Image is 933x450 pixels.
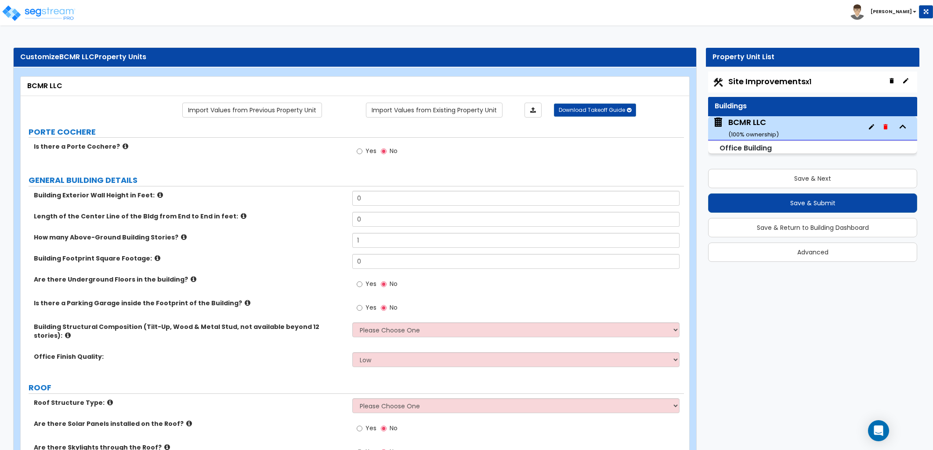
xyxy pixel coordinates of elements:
label: Building Exterior Wall Height in Feet: [34,191,346,200]
span: No [390,279,398,288]
i: click for more info! [107,399,113,406]
i: click for more info! [123,143,128,150]
img: avatar.png [850,4,865,20]
a: Import the dynamic attributes value through Excel sheet [524,103,542,118]
label: Are there Solar Panels installed on the Roof? [34,419,346,428]
button: Save & Next [708,169,917,188]
label: Are there Underground Floors in the building? [34,275,346,284]
span: No [390,424,398,432]
button: Download Takeoff Guide [554,104,636,117]
label: How many Above-Ground Building Stories? [34,233,346,242]
i: click for more info! [181,234,187,240]
i: click for more info! [155,255,160,261]
div: Open Intercom Messenger [868,420,889,441]
label: ROOF [29,382,684,393]
i: click for more info! [186,420,192,427]
i: click for more info! [157,192,163,198]
span: Download Takeoff Guide [559,106,625,114]
div: Buildings [715,101,911,111]
a: Import the dynamic attribute values from existing properties. [366,103,503,118]
img: logo_pro_r.png [1,4,76,22]
div: Customize Property Units [20,52,690,62]
span: No [390,146,398,155]
span: BCMR LLC [59,52,94,62]
div: BCMR LLC [728,117,779,139]
button: Save & Return to Building Dashboard [708,218,917,237]
img: building.svg [712,117,724,128]
button: Save & Submit [708,193,917,213]
span: BCMR LLC [712,117,779,139]
div: Property Unit List [712,52,913,62]
i: click for more info! [245,300,250,306]
input: No [381,279,387,289]
span: Yes [365,146,376,155]
img: Construction.png [712,77,724,88]
small: ( 100 % ownership) [728,130,779,139]
i: click for more info! [65,332,71,339]
b: [PERSON_NAME] [871,8,912,15]
input: No [381,424,387,433]
input: No [381,303,387,313]
input: No [381,146,387,156]
span: Yes [365,424,376,432]
span: No [390,303,398,312]
span: Yes [365,303,376,312]
span: Site Improvements [728,76,811,87]
label: GENERAL BUILDING DETAILS [29,175,684,186]
small: x1 [806,77,811,86]
input: Yes [357,279,362,289]
span: Yes [365,279,376,288]
i: click for more info! [241,213,246,219]
input: Yes [357,146,362,156]
label: Building Footprint Square Footage: [34,254,346,263]
label: Office Finish Quality: [34,352,346,361]
label: Length of the Center Line of the Bldg from End to End in feet: [34,212,346,221]
small: Office Building [720,143,772,153]
label: PORTE COCHERE [29,126,684,138]
input: Yes [357,303,362,313]
a: Import the dynamic attribute values from previous properties. [182,103,322,118]
i: click for more info! [191,276,196,282]
input: Yes [357,424,362,433]
label: Roof Structure Type: [34,398,346,407]
div: BCMR LLC [27,81,683,91]
button: Advanced [708,243,917,262]
label: Is there a Porte Cochere? [34,142,346,151]
label: Building Structural Composition (Tilt-Up, Wood & Metal Stud, not available beyond 12 stories): [34,322,346,340]
label: Is there a Parking Garage inside the Footprint of the Building? [34,299,346,307]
